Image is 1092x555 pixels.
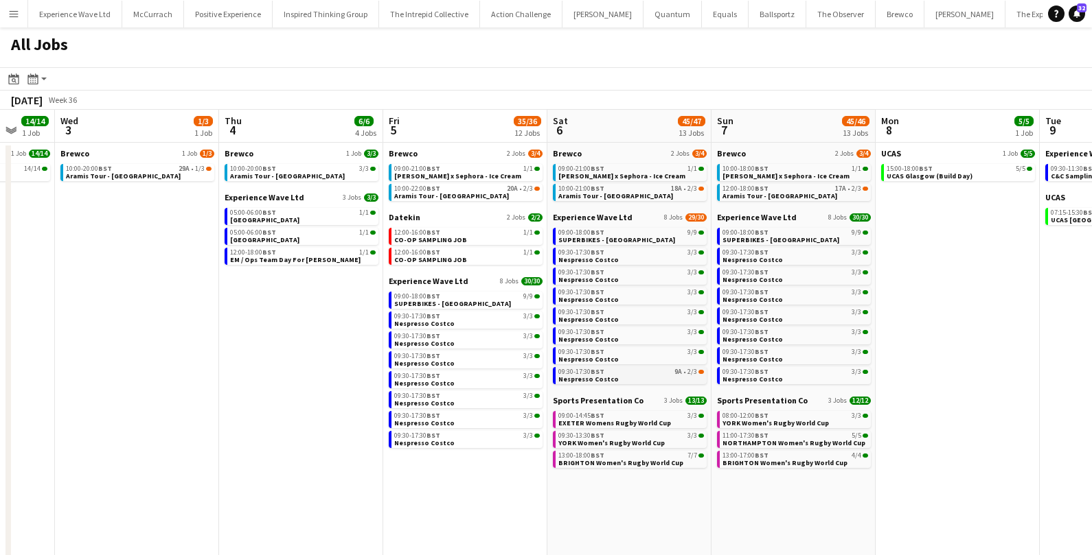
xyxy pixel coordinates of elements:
a: 09:00-18:00BST9/9SUPERBIKES - [GEOGRAPHIC_DATA] [723,228,868,244]
span: 09:30-17:30 [394,373,440,379]
span: 08:00-12:00 [723,412,769,419]
span: Nespresso Costco [394,359,455,368]
span: 3/3 [687,249,697,256]
span: 14/14 [24,165,41,172]
span: BST [426,431,440,440]
span: Nespresso Costco [558,355,619,364]
a: Brewco2 Jobs3/4 [717,148,871,158]
a: Brewco1 Job3/3 [225,148,378,158]
div: Sports Presentation Co3 Jobs12/1208:00-12:00BST3/3YORK Women's Rugby World Cup11:00-17:30BST5/5NO... [717,395,871,471]
button: Experience Wave Ltd [28,1,122,27]
span: 10:00-20:00 [66,165,112,172]
span: 09:30-17:30 [394,392,440,399]
span: 09:30-17:30 [723,249,769,256]
span: 12/12 [850,397,871,405]
span: BST [755,164,769,173]
button: The Observer [806,1,876,27]
div: • [723,185,868,192]
span: Donington Park Mileage [230,235,299,244]
span: 3/4 [692,150,707,158]
span: 09:30-17:30 [394,353,440,359]
span: 09:30-17:30 [558,309,604,316]
span: 09:30-17:30 [394,333,440,340]
span: 09:30-17:30 [394,412,440,419]
span: BST [426,184,440,193]
span: BST [262,228,276,237]
span: 09:30-17:30 [723,368,769,375]
span: 09:30-17:30 [723,329,769,335]
span: 3/3 [523,353,533,359]
span: BST [262,208,276,217]
a: 09:30-17:30BST3/3Nespresso Costco [558,268,704,283]
a: 09:30-17:30BST3/3Nespresso Costco [558,307,704,323]
button: [PERSON_NAME] [924,1,1005,27]
span: 17A [835,185,846,192]
a: 10:00-18:00BST1/1[PERSON_NAME] x Sephora - Ice Cream [723,164,868,180]
span: Brewco [553,148,582,158]
span: Experience Wave Ltd [553,212,633,222]
span: Sports Presentation Co [717,395,808,405]
div: UCAS1 Job5/515:00-18:00BST5/5UCAS Glasgow (Build Day) [881,148,1035,184]
span: 18A [671,185,682,192]
button: Action Challenge [480,1,562,27]
a: 09:30-17:30BST3/3Nespresso Costco [723,347,868,363]
span: 15:00-18:00 [887,165,933,172]
span: Nespresso Costco [723,275,783,284]
span: 14/14 [29,150,50,158]
a: 09:30-17:30BST3/3Nespresso Costco [394,431,540,447]
span: BST [591,287,604,296]
a: 12:00-16:00BST1/1CO-OP SAMPLING JOB [394,228,540,244]
span: 3/3 [359,165,369,172]
a: 10:00-22:00BST20A•2/3Aramis Tour - [GEOGRAPHIC_DATA] [394,184,540,200]
span: 2 Jobs [835,150,854,158]
button: Inspired Thinking Group [273,1,379,27]
span: 30/30 [521,277,543,285]
span: Nespresso Costco [723,375,783,383]
a: 10:00-21:00BST18A•2/3Aramis Tour - [GEOGRAPHIC_DATA] [558,184,704,200]
span: 3 Jobs [828,397,847,405]
span: EM / Ops Team Day For Pedro [230,255,361,264]
span: Datekin [389,212,420,222]
span: Aramis Tour - Manchester [558,191,673,200]
span: Nespresso Costco [558,255,619,264]
a: 09:30-17:30BST9A•2/3Nespresso Costco [558,367,704,383]
span: Donington Park Mileage [230,215,299,224]
span: 09:00-14:45 [558,412,604,419]
span: 09:30-17:30 [394,313,440,320]
div: Experience Wave Ltd8 Jobs30/3009:00-18:00BST9/9SUPERBIKES - [GEOGRAPHIC_DATA]09:30-17:30BST3/3Nes... [389,276,543,451]
span: 09:00-18:00 [723,229,769,236]
div: Brewco2 Jobs3/409:00-21:00BST1/1[PERSON_NAME] x Sephora - Ice Cream10:00-22:00BST20A•2/3Aramis To... [389,148,543,212]
span: BST [591,411,604,420]
span: 3/3 [852,368,861,375]
span: 3/3 [687,269,697,276]
span: 09:30-17:30 [558,349,604,355]
a: 09:30-17:30BST3/3Nespresso Costco [723,268,868,283]
span: BST [591,431,604,440]
span: BST [591,248,604,257]
span: BST [755,411,769,420]
span: 5/5 [1021,150,1035,158]
span: 2 Jobs [507,150,525,158]
span: 5/5 [1016,165,1025,172]
span: 12:00-16:00 [394,249,440,256]
span: 3/3 [523,373,533,379]
span: 32 [1077,3,1087,12]
span: BST [426,311,440,320]
button: Quantum [644,1,702,27]
span: 09:30-17:30 [558,289,604,296]
a: Experience Wave Ltd3 Jobs3/3 [225,192,378,202]
span: 09:00-18:00 [394,293,440,300]
span: Estée Lauder x Sephora - Ice Cream [558,172,685,180]
a: 09:30-17:30BST3/3Nespresso Costco [394,351,540,367]
button: Brewco [876,1,924,27]
a: 09:00-21:00BST1/1[PERSON_NAME] x Sephora - Ice Cream [558,164,704,180]
a: 09:30-17:30BST3/3Nespresso Costco [723,327,868,343]
span: Nespresso Costco [723,255,783,264]
span: BST [755,347,769,356]
span: BST [426,371,440,380]
span: BST [426,331,440,340]
span: 3/3 [687,309,697,316]
span: 29A [179,165,190,172]
span: 09:00-21:00 [394,165,440,172]
span: BST [262,248,276,257]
